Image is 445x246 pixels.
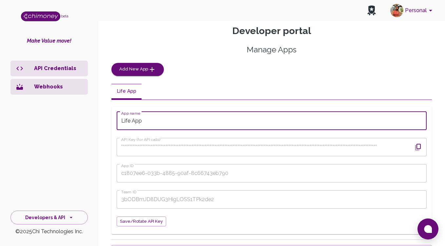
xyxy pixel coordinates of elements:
span: beta [61,14,68,18]
img: Logo [21,11,60,21]
input: App name [117,112,427,130]
label: Team ID [121,189,137,195]
label: App name [121,110,140,116]
p: API Credentials [34,65,83,72]
button: Save/Rotate API key [117,217,166,227]
span: Add New App [119,66,148,73]
button: Add New App [111,63,164,76]
button: Developers & API [10,211,88,225]
h5: Manage Apps [111,45,432,55]
button: account of current user [388,2,437,19]
input: API Key [117,138,408,156]
button: Life App [111,84,142,100]
p: Developer portal [111,25,432,37]
label: App ID [121,163,134,168]
p: Webhooks [34,83,83,91]
label: API Key (for API calls) [121,137,161,142]
button: Open chat window [417,218,438,239]
img: avatar [390,4,403,17]
div: disabled tabs example [111,84,432,100]
span: Save/Rotate API key [120,218,163,225]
